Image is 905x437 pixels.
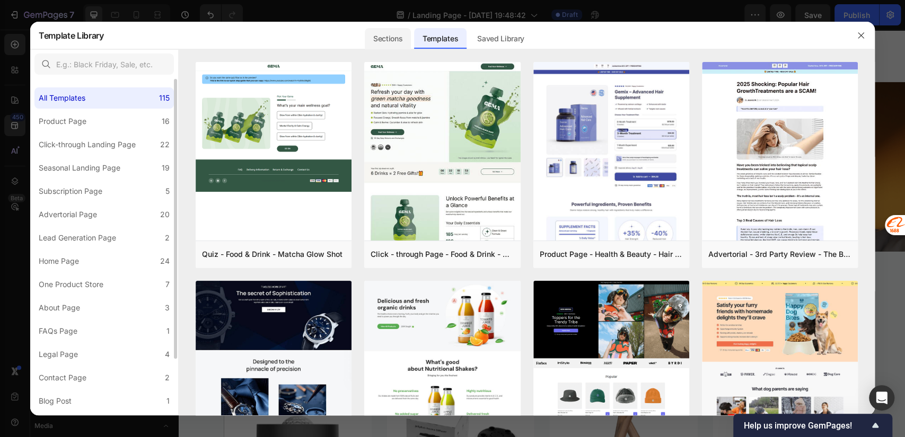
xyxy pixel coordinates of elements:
div: 20 [160,208,170,221]
div: Sections [365,28,411,49]
div: 2 [165,231,170,244]
div: GET [610,136,627,151]
p: These are our most popular drinks. [46,304,680,321]
div: Click - through Page - Food & Drink - Matcha Glow Shot [371,248,514,261]
div: 3 [165,301,170,314]
div: Legal Page [39,348,78,361]
input: Email [396,129,586,158]
div: All Templates [39,92,85,104]
div: About Page [39,301,80,314]
div: 1 [166,325,170,337]
div: 2 [165,371,170,384]
p: No discount [222,365,257,374]
div: Advertorial - 3rd Party Review - The Before Image - Hair Supplement [708,248,851,261]
div: 19 [162,162,170,174]
div: Click-through Landing Page [39,138,136,151]
button: Show survey - Help us improve GemPages! [744,419,882,432]
div: Home Page [39,255,79,267]
strong: get 10% off your first order [402,98,643,114]
p: No discount [384,365,420,374]
div: Product Page - Health & Beauty - Hair Supplement [540,248,683,261]
button: GET [587,130,649,158]
input: E.g.: Black Friday, Sale, etc. [34,53,174,75]
img: quiz-1.png [196,62,352,191]
div: Lead Generation Page [39,231,116,244]
div: Subscription Page [39,185,102,198]
div: Blog Post [39,395,72,407]
div: Seasonal Landing Page [39,162,120,174]
div: 5 [165,185,170,198]
p: No discount [58,365,94,374]
p: No discount [548,365,583,374]
p: Best sellers [46,261,680,293]
div: Open Intercom Messenger [869,385,894,411]
div: 115 [159,92,170,104]
div: 4 [165,348,170,361]
h2: Template Library [39,22,104,49]
div: 1 [166,395,170,407]
div: 22 [160,138,170,151]
div: 24 [160,255,170,267]
div: Templates [414,28,467,49]
div: Advertorial Page [39,208,97,221]
div: Product Page [39,115,86,128]
div: 16 [162,115,170,128]
strong: Your Calm Starts Here [381,69,664,93]
div: Contact Page [39,371,86,384]
div: One Product Store [39,278,103,291]
div: Quiz - Food & Drink - Matcha Glow Shot [202,248,342,261]
div: Drop element here [182,99,239,108]
div: Saved Library [469,28,533,49]
div: FAQs Page [39,325,77,337]
div: 7 [165,278,170,291]
span: Help us improve GemPages! [744,421,869,431]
